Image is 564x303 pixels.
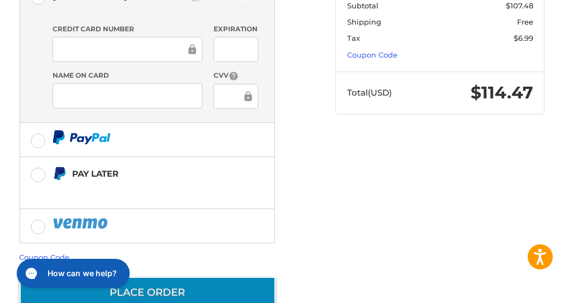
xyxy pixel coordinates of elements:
[53,24,202,34] label: Credit Card Number
[517,17,533,26] span: Free
[347,87,392,98] span: Total (USD)
[72,164,258,183] div: Pay Later
[53,70,202,81] label: Name on Card
[506,1,533,10] span: $107.48
[347,50,397,59] a: Coupon Code
[471,82,533,103] span: $114.47
[514,34,533,42] span: $6.99
[214,24,259,34] label: Expiration
[20,253,70,262] a: Coupon Code
[53,130,111,144] img: PayPal icon
[214,70,259,81] label: CVV
[11,255,133,292] iframe: Gorgias live chat messenger
[53,186,258,195] iframe: PayPal Message 1
[53,216,110,230] img: PayPal icon
[60,43,186,56] iframe: To enrich screen reader interactions, please activate Accessibility in Grammarly extension settings
[53,167,67,181] img: Pay Later icon
[347,17,381,26] span: Shipping
[347,34,360,42] span: Tax
[347,1,378,10] span: Subtotal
